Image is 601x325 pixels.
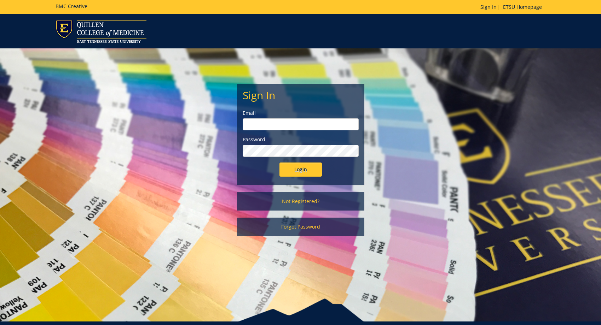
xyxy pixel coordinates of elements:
a: Sign In [480,4,497,10]
h5: BMC Creative [56,4,87,9]
input: Login [279,162,322,177]
img: ETSU logo [56,20,146,43]
label: Email [243,110,359,117]
a: Not Registered? [237,192,364,211]
h2: Sign In [243,89,359,101]
a: ETSU Homepage [499,4,545,10]
p: | [480,4,545,11]
a: Forgot Password [237,218,364,236]
label: Password [243,136,359,143]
